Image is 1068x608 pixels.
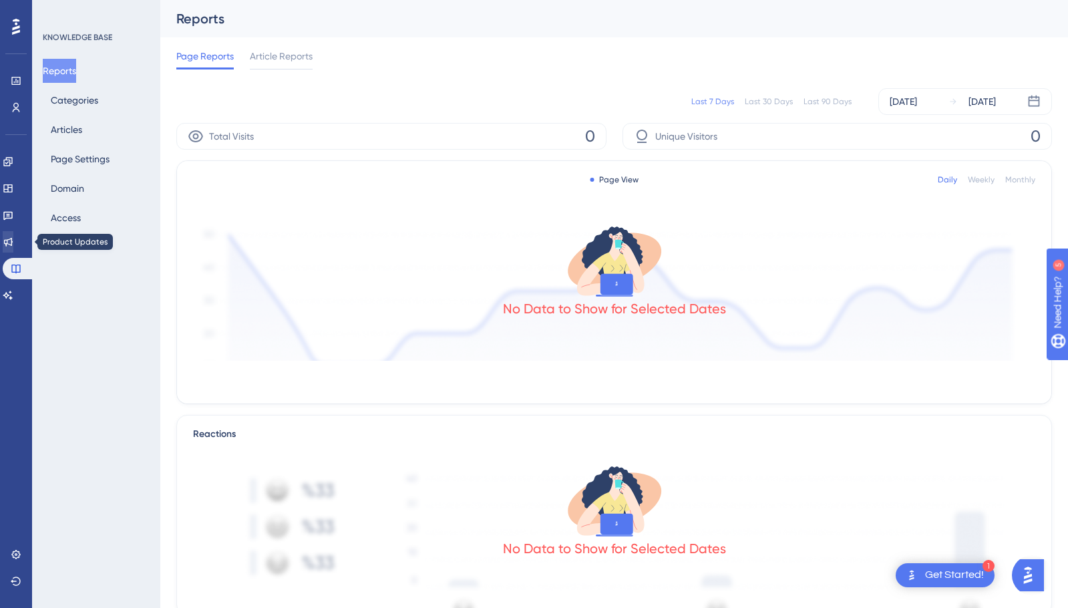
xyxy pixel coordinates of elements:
button: Access [43,206,89,230]
span: 0 [585,126,595,147]
img: launcher-image-alternative-text [904,567,920,583]
div: Daily [938,174,957,185]
div: Monthly [1005,174,1035,185]
span: 0 [1031,126,1041,147]
div: 1 [983,560,995,572]
button: Domain [43,176,92,200]
div: Reactions [193,426,1035,442]
div: Reports [176,9,1019,28]
div: Get Started! [925,568,984,583]
div: Last 90 Days [804,96,852,107]
button: Categories [43,88,106,112]
button: Articles [43,118,90,142]
iframe: UserGuiding AI Assistant Launcher [1012,555,1052,595]
div: [DATE] [890,94,917,110]
div: KNOWLEDGE BASE [43,32,112,43]
span: Need Help? [31,3,83,19]
div: Weekly [968,174,995,185]
div: No Data to Show for Selected Dates [503,539,726,558]
div: Open Get Started! checklist, remaining modules: 1 [896,563,995,587]
div: Page View [590,174,639,185]
div: No Data to Show for Selected Dates [503,299,726,318]
div: 5 [93,7,97,17]
span: Page Reports [176,48,234,64]
span: Article Reports [250,48,313,64]
span: Total Visits [209,128,254,144]
div: Last 30 Days [745,96,793,107]
button: Reports [43,59,76,83]
span: Unique Visitors [655,128,717,144]
button: Page Settings [43,147,118,171]
div: Last 7 Days [691,96,734,107]
div: [DATE] [968,94,996,110]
